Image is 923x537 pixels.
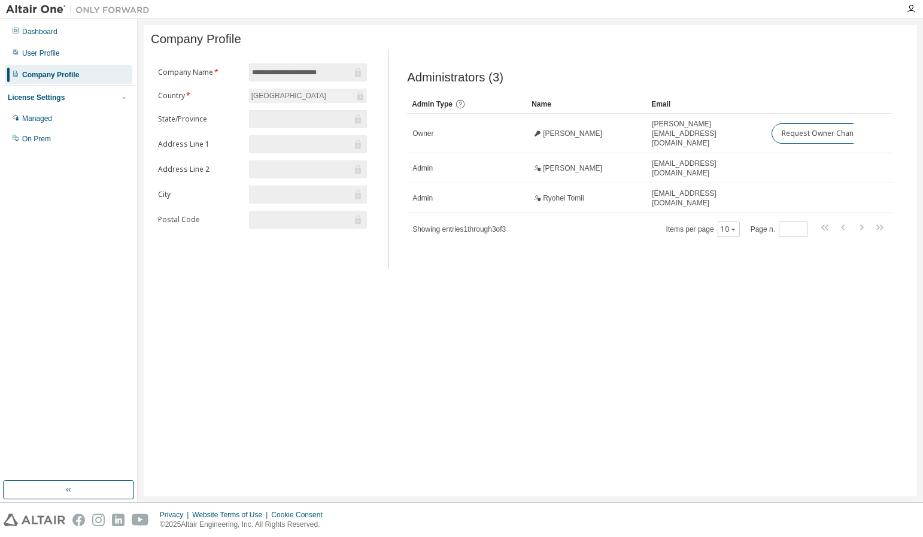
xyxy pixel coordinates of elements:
[412,193,433,203] span: Admin
[22,48,60,58] div: User Profile
[666,222,740,237] span: Items per page
[271,510,329,520] div: Cookie Consent
[160,510,192,520] div: Privacy
[112,514,125,526] img: linkedin.svg
[6,4,156,16] img: Altair One
[158,165,242,174] label: Address Line 2
[412,225,506,233] span: Showing entries 1 through 3 of 3
[721,224,737,234] button: 10
[22,114,52,123] div: Managed
[72,514,85,526] img: facebook.svg
[4,514,65,526] img: altair_logo.svg
[250,89,328,102] div: [GEOGRAPHIC_DATA]
[158,215,242,224] label: Postal Code
[158,114,242,124] label: State/Province
[22,27,57,37] div: Dashboard
[532,95,642,114] div: Name
[249,89,367,103] div: [GEOGRAPHIC_DATA]
[652,189,761,208] span: [EMAIL_ADDRESS][DOMAIN_NAME]
[652,119,761,148] span: [PERSON_NAME][EMAIL_ADDRESS][DOMAIN_NAME]
[158,91,242,101] label: Country
[652,159,761,178] span: [EMAIL_ADDRESS][DOMAIN_NAME]
[543,163,602,173] span: [PERSON_NAME]
[543,129,602,138] span: [PERSON_NAME]
[8,93,65,102] div: License Settings
[151,32,241,46] span: Company Profile
[22,70,79,80] div: Company Profile
[543,193,584,203] span: Ryohei Tomii
[158,190,242,199] label: City
[158,68,242,77] label: Company Name
[412,129,433,138] span: Owner
[132,514,149,526] img: youtube.svg
[92,514,105,526] img: instagram.svg
[772,123,873,144] button: Request Owner Change
[651,95,761,114] div: Email
[412,163,433,173] span: Admin
[407,71,503,84] span: Administrators (3)
[192,510,271,520] div: Website Terms of Use
[412,100,453,108] span: Admin Type
[158,139,242,149] label: Address Line 1
[22,134,51,144] div: On Prem
[751,222,807,237] span: Page n.
[160,520,330,530] p: © 2025 Altair Engineering, Inc. All Rights Reserved.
